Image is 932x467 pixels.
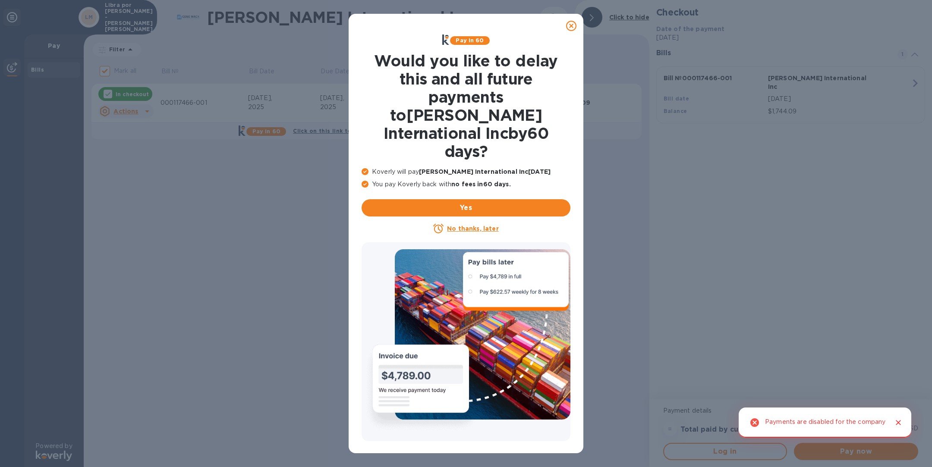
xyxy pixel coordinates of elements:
u: No thanks, later [447,225,498,232]
p: Koverly will pay [362,167,570,176]
button: Close [893,417,904,428]
h1: Would you like to delay this and all future payments to [PERSON_NAME] International Inc by 60 days ? [362,52,570,160]
p: You pay Koverly back with [362,180,570,189]
b: [PERSON_NAME] International Inc [DATE] [419,168,551,175]
span: Yes [368,203,564,213]
b: Pay in 60 [456,37,484,44]
b: no fees in 60 days . [451,181,510,188]
div: Payments are disabled for the company [765,414,886,431]
button: Yes [362,199,570,216]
